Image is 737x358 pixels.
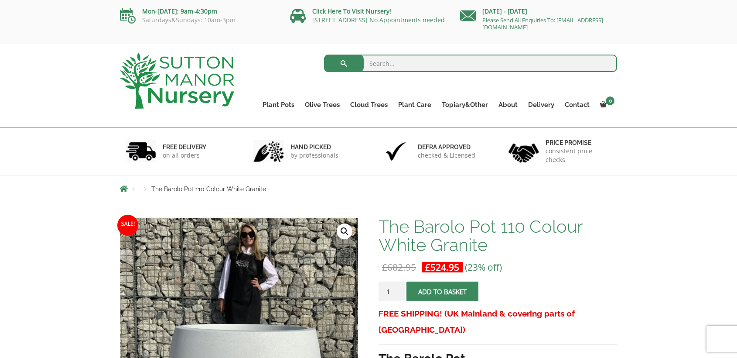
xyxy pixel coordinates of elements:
a: Olive Trees [300,99,345,111]
button: Add to basket [406,282,478,301]
span: Sale! [117,215,138,236]
p: consistent price checks [546,147,612,164]
img: logo [120,52,234,109]
span: 0 [606,96,614,105]
h6: FREE DELIVERY [163,143,206,151]
h6: Price promise [546,139,612,147]
span: £ [425,261,430,273]
a: Cloud Trees [345,99,393,111]
p: [DATE] - [DATE] [460,6,617,17]
h3: FREE SHIPPING! (UK Mainland & covering parts of [GEOGRAPHIC_DATA]) [379,306,617,338]
h1: The Barolo Pot 110 Colour White Granite [379,217,617,254]
a: Contact [560,99,595,111]
bdi: 524.95 [425,261,459,273]
bdi: 682.95 [382,261,416,273]
p: Mon-[DATE]: 9am-4:30pm [120,6,277,17]
img: 3.jpg [381,140,411,162]
span: The Barolo Pot 110 Colour White Granite [151,186,266,193]
nav: Breadcrumbs [120,185,617,192]
input: Search... [324,55,618,72]
img: 1.jpg [126,140,156,162]
a: Please Send All Enquiries To: [EMAIL_ADDRESS][DOMAIN_NAME] [482,16,603,31]
img: 2.jpg [253,140,284,162]
a: Delivery [523,99,560,111]
span: £ [382,261,387,273]
a: Topiary&Other [437,99,493,111]
a: Plant Care [393,99,437,111]
p: Saturdays&Sundays: 10am-3pm [120,17,277,24]
a: Plant Pots [257,99,300,111]
h6: hand picked [290,143,338,151]
p: by professionals [290,151,338,160]
a: Click Here To Visit Nursery! [312,7,391,15]
p: on all orders [163,151,206,160]
h6: Defra approved [418,143,475,151]
a: [STREET_ADDRESS] No Appointments needed [312,16,445,24]
p: checked & Licensed [418,151,475,160]
a: 0 [595,99,617,111]
a: View full-screen image gallery [337,224,352,239]
span: (23% off) [465,261,502,273]
input: Product quantity [379,282,405,301]
img: 4.jpg [508,138,539,165]
a: About [493,99,523,111]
